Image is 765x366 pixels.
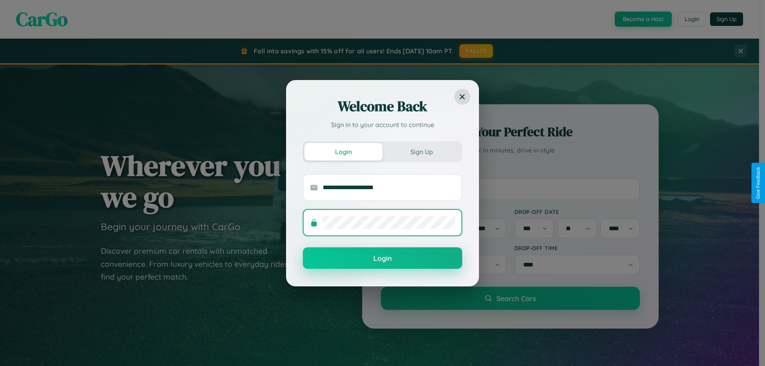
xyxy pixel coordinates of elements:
h2: Welcome Back [303,97,462,116]
button: Sign Up [382,143,461,160]
button: Login [304,143,382,160]
p: Sign in to your account to continue [303,120,462,129]
button: Login [303,247,462,269]
div: Give Feedback [755,167,761,199]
